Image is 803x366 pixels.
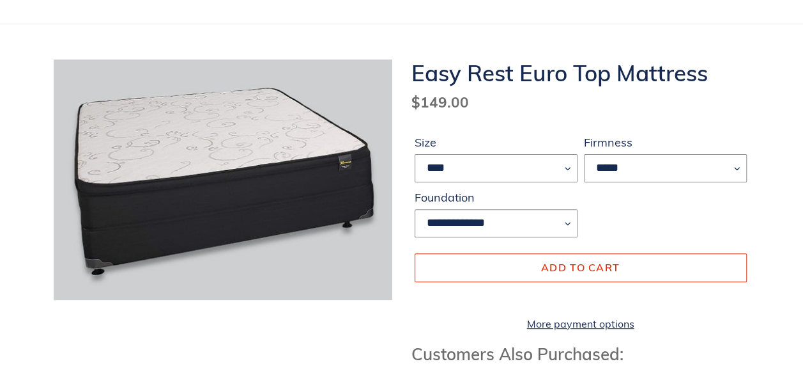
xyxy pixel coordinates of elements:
span: $149.00 [411,93,469,111]
span: Add to cart [541,261,620,274]
button: Add to cart [415,253,747,282]
a: More payment options [415,316,747,331]
h1: Easy Rest Euro Top Mattress [411,60,750,86]
label: Size [415,134,577,151]
h3: Customers Also Purchased: [411,344,750,364]
label: Firmness [584,134,747,151]
label: Foundation [415,189,577,206]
